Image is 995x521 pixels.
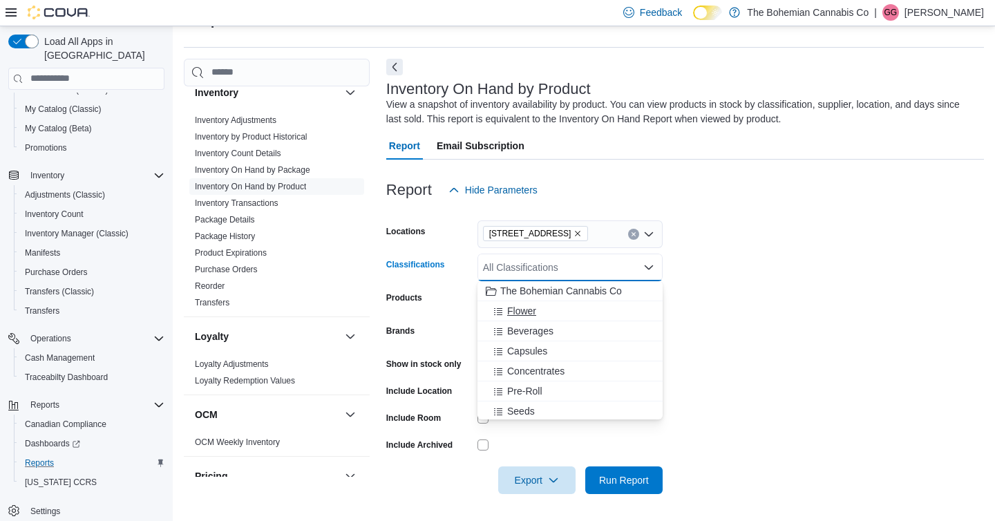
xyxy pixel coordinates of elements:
[184,434,370,456] div: OCM
[195,86,339,100] button: Inventory
[19,140,164,156] span: Promotions
[195,408,218,421] h3: OCM
[14,434,170,453] a: Dashboards
[195,198,278,209] span: Inventory Transactions
[19,455,164,471] span: Reports
[195,149,281,158] a: Inventory Count Details
[14,100,170,119] button: My Catalog (Classic)
[25,477,97,488] span: [US_STATE] CCRS
[195,247,267,258] span: Product Expirations
[19,206,89,222] a: Inventory Count
[195,165,310,175] a: Inventory On Hand by Package
[386,386,452,397] label: Include Location
[882,4,899,21] div: Givar Gilani
[507,404,535,418] span: Seeds
[19,416,112,433] a: Canadian Compliance
[195,359,269,369] a: Loyalty Adjustments
[195,231,255,242] span: Package History
[386,325,415,337] label: Brands
[14,415,170,434] button: Canadian Compliance
[477,321,663,341] button: Beverages
[195,437,280,448] span: OCM Weekly Inventory
[574,229,582,238] button: Remove 710-12th St. New Westminster, BC V3M 4J6 from selection in this group
[507,304,536,318] span: Flower
[389,132,420,160] span: Report
[640,6,682,19] span: Feedback
[477,361,663,381] button: Concentrates
[195,469,227,483] h3: Pricing
[30,506,60,517] span: Settings
[195,131,307,142] span: Inventory by Product Historical
[19,264,164,281] span: Purchase Orders
[643,229,654,240] button: Open list of options
[25,438,80,449] span: Dashboards
[19,350,100,366] a: Cash Management
[25,372,108,383] span: Traceabilty Dashboard
[477,281,663,301] button: The Bohemian Cannabis Co
[507,364,565,378] span: Concentrates
[195,375,295,386] span: Loyalty Redemption Values
[195,297,229,308] span: Transfers
[19,455,59,471] a: Reports
[195,182,306,191] a: Inventory On Hand by Product
[195,376,295,386] a: Loyalty Redemption Values
[342,468,359,484] button: Pricing
[585,466,663,494] button: Run Report
[25,142,67,153] span: Promotions
[28,6,90,19] img: Cova
[14,119,170,138] button: My Catalog (Beta)
[25,503,66,520] a: Settings
[19,474,164,491] span: Washington CCRS
[19,101,164,117] span: My Catalog (Classic)
[19,435,164,452] span: Dashboards
[386,359,462,370] label: Show in stock only
[25,330,77,347] button: Operations
[19,283,99,300] a: Transfers (Classic)
[195,281,225,292] span: Reorder
[19,416,164,433] span: Canadian Compliance
[483,226,589,241] span: 710-12th St. New Westminster, BC V3M 4J6
[19,369,164,386] span: Traceabilty Dashboard
[3,329,170,348] button: Operations
[14,205,170,224] button: Inventory Count
[14,263,170,282] button: Purchase Orders
[184,356,370,395] div: Loyalty
[25,457,54,468] span: Reports
[693,6,722,20] input: Dark Mode
[19,245,66,261] a: Manifests
[3,500,170,520] button: Settings
[14,473,170,492] button: [US_STATE] CCRS
[19,474,102,491] a: [US_STATE] CCRS
[25,228,129,239] span: Inventory Manager (Classic)
[342,406,359,423] button: OCM
[14,243,170,263] button: Manifests
[643,262,654,273] button: Close list of options
[14,282,170,301] button: Transfers (Classic)
[195,215,255,225] a: Package Details
[195,281,225,291] a: Reorder
[500,284,622,298] span: The Bohemian Cannabis Co
[507,324,553,338] span: Beverages
[507,384,542,398] span: Pre-Roll
[195,115,276,125] a: Inventory Adjustments
[195,132,307,142] a: Inventory by Product Historical
[19,120,164,137] span: My Catalog (Beta)
[25,397,65,413] button: Reports
[25,502,164,519] span: Settings
[386,59,403,75] button: Next
[195,248,267,258] a: Product Expirations
[195,231,255,241] a: Package History
[386,439,453,451] label: Include Archived
[19,303,164,319] span: Transfers
[386,259,445,270] label: Classifications
[30,170,64,181] span: Inventory
[628,229,639,240] button: Clear input
[386,81,591,97] h3: Inventory On Hand by Product
[25,189,105,200] span: Adjustments (Classic)
[25,397,164,413] span: Reports
[25,352,95,363] span: Cash Management
[25,267,88,278] span: Purchase Orders
[25,330,164,347] span: Operations
[19,435,86,452] a: Dashboards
